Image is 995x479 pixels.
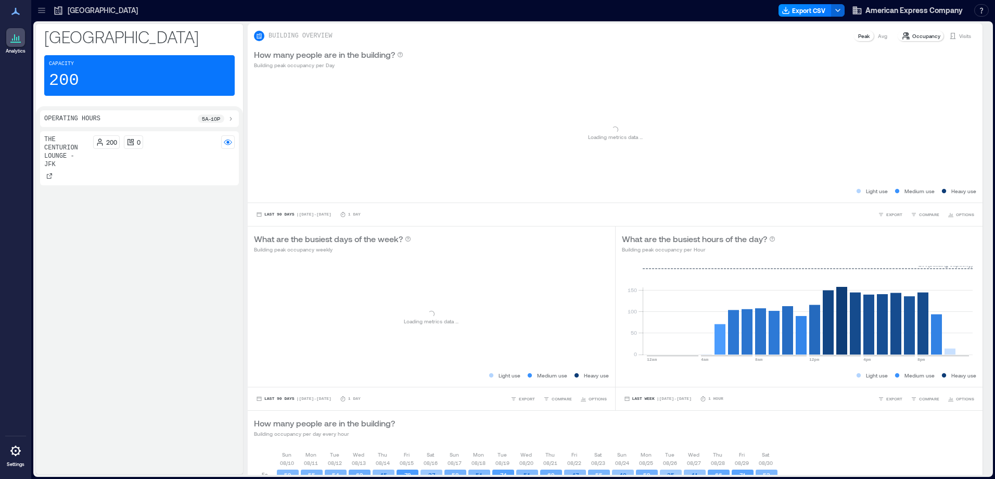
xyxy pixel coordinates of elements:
p: Fri [404,450,410,459]
span: OPTIONS [589,396,607,402]
p: Building peak occupancy per Day [254,61,403,69]
text: 40 [619,472,627,478]
p: Heavy use [584,371,609,380]
p: Light use [866,187,888,195]
a: Analytics [3,25,29,57]
p: Capacity [49,60,74,68]
button: EXPORT [876,209,904,220]
tspan: 50 [630,330,636,336]
p: Medium use [904,371,935,380]
p: 5a [262,471,268,479]
p: 200 [106,138,117,146]
p: 08/23 [591,459,605,467]
p: 1 Day [348,396,361,402]
button: OPTIONS [578,394,609,404]
p: 08/15 [400,459,414,467]
tspan: 150 [627,287,636,293]
p: 08/29 [735,459,749,467]
button: Export CSV [779,4,832,17]
p: Wed [353,450,364,459]
text: 78 [404,472,411,478]
p: 0 [137,138,141,146]
text: 47 [572,472,579,478]
span: EXPORT [886,211,902,218]
button: OPTIONS [946,209,976,220]
p: Building occupancy per day every hour [254,430,395,438]
p: Heavy use [951,371,976,380]
text: 62 [356,472,363,478]
p: Loading metrics data ... [588,133,643,141]
p: The Centurion Lounge - JFK [44,135,89,169]
p: 1 Day [348,211,361,218]
p: 08/13 [352,459,366,467]
span: COMPARE [552,396,572,402]
p: 200 [49,70,79,91]
text: 8pm [917,357,925,362]
p: Building peak occupancy per Hour [622,245,775,254]
p: 1 Hour [708,396,723,402]
p: Visits [959,32,971,40]
text: 55 [595,472,603,478]
span: EXPORT [519,396,535,402]
text: 55 [308,472,315,478]
p: Peak [858,32,870,40]
text: 51 [524,472,531,478]
p: 08/10 [280,459,294,467]
p: 08/18 [471,459,486,467]
button: American Express Company [849,2,966,19]
p: Mon [641,450,652,459]
p: 08/20 [519,459,533,467]
text: 52 [284,472,291,478]
p: Avg [878,32,887,40]
p: Medium use [904,187,935,195]
p: Sun [450,450,459,459]
p: What are the busiest hours of the day? [622,233,767,245]
p: Medium use [537,371,567,380]
p: Sun [282,450,291,459]
p: Mon [473,450,484,459]
text: 71 [739,472,746,478]
p: Occupancy [912,32,940,40]
button: EXPORT [876,394,904,404]
p: Tue [665,450,674,459]
text: 12am [647,357,657,362]
p: How many people are in the building? [254,417,395,430]
p: Light use [866,371,888,380]
p: [GEOGRAPHIC_DATA] [68,5,138,16]
p: 08/30 [759,459,773,467]
p: 08/16 [424,459,438,467]
p: 08/28 [711,459,725,467]
p: 08/21 [543,459,557,467]
text: 58 [452,472,459,478]
p: 08/11 [304,459,318,467]
p: 08/19 [495,459,509,467]
p: Thu [545,450,555,459]
p: Sat [427,450,434,459]
button: COMPARE [541,394,574,404]
button: Last 90 Days |[DATE]-[DATE] [254,394,334,404]
button: COMPARE [909,394,941,404]
p: Sun [617,450,627,459]
p: 08/25 [639,459,653,467]
tspan: 100 [627,308,636,314]
p: 08/26 [663,459,677,467]
p: Tue [497,450,507,459]
text: 4pm [863,357,871,362]
span: EXPORT [886,396,902,402]
p: 08/17 [448,459,462,467]
span: OPTIONS [956,396,974,402]
p: 08/24 [615,459,629,467]
p: Sat [762,450,769,459]
span: OPTIONS [956,211,974,218]
p: Fri [571,450,577,459]
text: 8am [755,357,763,362]
text: 53 [763,472,770,478]
p: Sat [594,450,602,459]
p: [GEOGRAPHIC_DATA] [44,26,235,47]
text: 4am [701,357,709,362]
text: 51 [476,472,483,478]
text: 66 [715,472,722,478]
p: What are the busiest days of the week? [254,233,403,245]
button: Last Week |[DATE]-[DATE] [622,394,694,404]
p: Thu [378,450,387,459]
